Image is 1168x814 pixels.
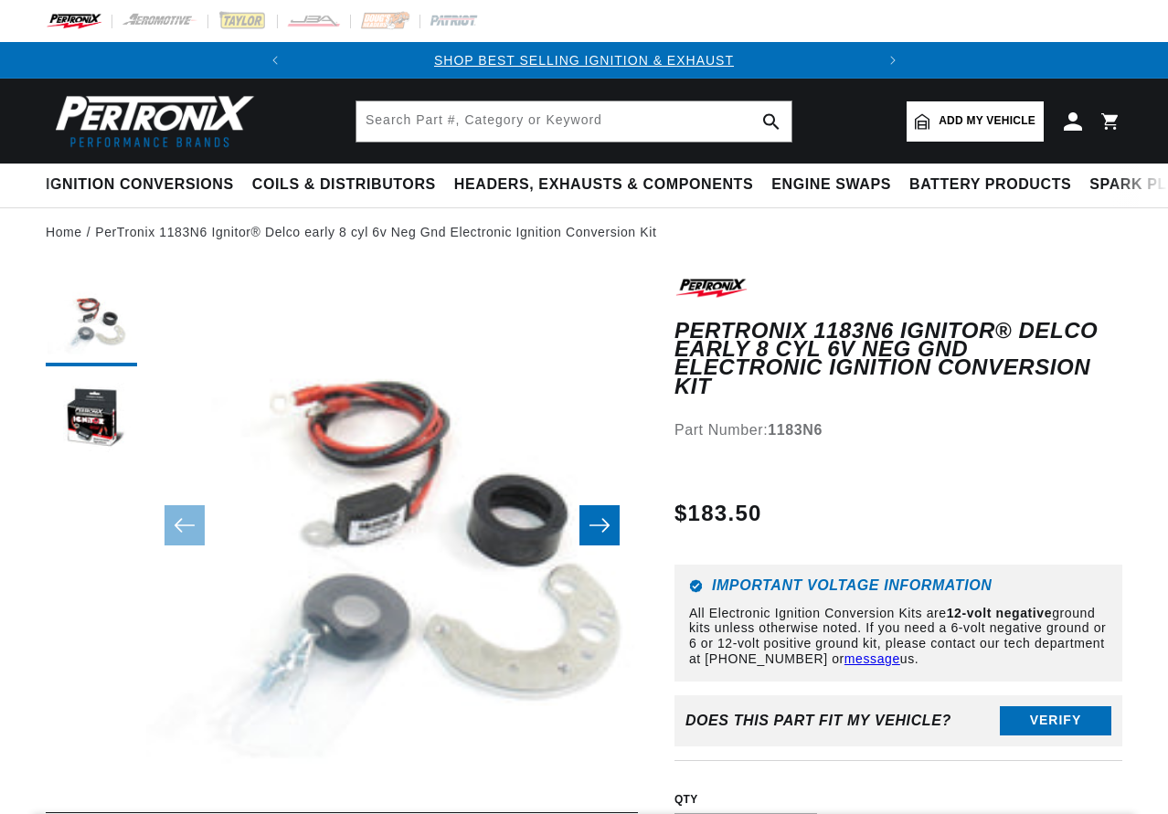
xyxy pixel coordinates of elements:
[46,175,234,195] span: Ignition Conversions
[751,101,791,142] button: search button
[689,606,1108,667] p: All Electronic Ignition Conversion Kits are ground kits unless otherwise noted. If you need a 6-v...
[674,322,1122,396] h1: PerTronix 1183N6 Ignitor® Delco early 8 cyl 6v Neg Gnd Electronic Ignition Conversion Kit
[293,50,875,70] div: 1 of 2
[356,101,791,142] input: Search Part #, Category or Keyword
[1000,706,1111,735] button: Verify
[674,497,762,530] span: $183.50
[46,90,256,153] img: Pertronix
[875,42,911,79] button: Translation missing: en.sections.announcements.next_announcement
[445,164,762,206] summary: Headers, Exhausts & Components
[674,792,1122,808] label: QTY
[768,422,823,438] strong: 1183N6
[947,606,1052,620] strong: 12-volt negative
[46,164,243,206] summary: Ignition Conversions
[46,275,137,366] button: Load image 1 in gallery view
[293,50,875,70] div: Announcement
[579,505,620,545] button: Slide right
[257,42,293,79] button: Translation missing: en.sections.announcements.previous_announcement
[252,175,436,195] span: Coils & Distributors
[762,164,900,206] summary: Engine Swaps
[771,175,891,195] span: Engine Swaps
[685,713,951,729] div: Does This part fit My vehicle?
[46,275,638,776] media-gallery: Gallery Viewer
[95,222,656,242] a: PerTronix 1183N6 Ignitor® Delco early 8 cyl 6v Neg Gnd Electronic Ignition Conversion Kit
[165,505,205,545] button: Slide left
[900,164,1080,206] summary: Battery Products
[844,651,900,666] a: message
[46,222,1122,242] nav: breadcrumbs
[46,375,137,467] button: Load image 2 in gallery view
[674,418,1122,442] div: Part Number:
[907,101,1044,142] a: Add my vehicle
[689,579,1108,593] h6: Important Voltage Information
[454,175,753,195] span: Headers, Exhausts & Components
[909,175,1071,195] span: Battery Products
[46,222,82,242] a: Home
[243,164,445,206] summary: Coils & Distributors
[434,53,734,68] a: SHOP BEST SELLING IGNITION & EXHAUST
[939,112,1035,130] span: Add my vehicle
